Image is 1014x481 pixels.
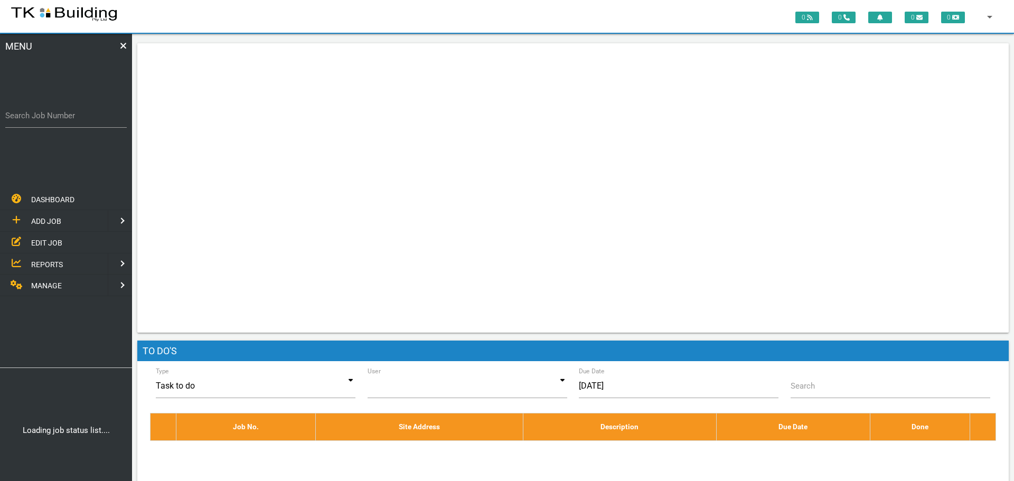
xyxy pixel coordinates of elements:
center: Loading job status list.... [3,425,129,437]
span: MENU [5,39,32,98]
span: EDIT JOB [31,238,62,247]
span: MANAGE [31,281,62,289]
span: 0 [832,12,856,23]
th: Done [870,413,970,440]
th: Site Address [316,413,523,440]
span: 0 [795,12,819,23]
label: User [368,366,381,376]
th: Job No. [176,413,316,440]
label: Due Date [579,366,605,376]
label: Search [791,380,815,392]
th: Due Date [716,413,870,440]
label: Type [156,366,169,376]
label: Search Job Number [5,110,127,122]
th: Description [523,413,716,440]
span: REPORTS [31,260,63,268]
img: s3file [11,5,118,22]
span: ADD JOB [31,216,61,225]
span: DASHBOARD [31,195,74,203]
h1: To Do's [137,341,1009,362]
span: 0 [905,12,928,23]
span: 0 [941,12,965,23]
